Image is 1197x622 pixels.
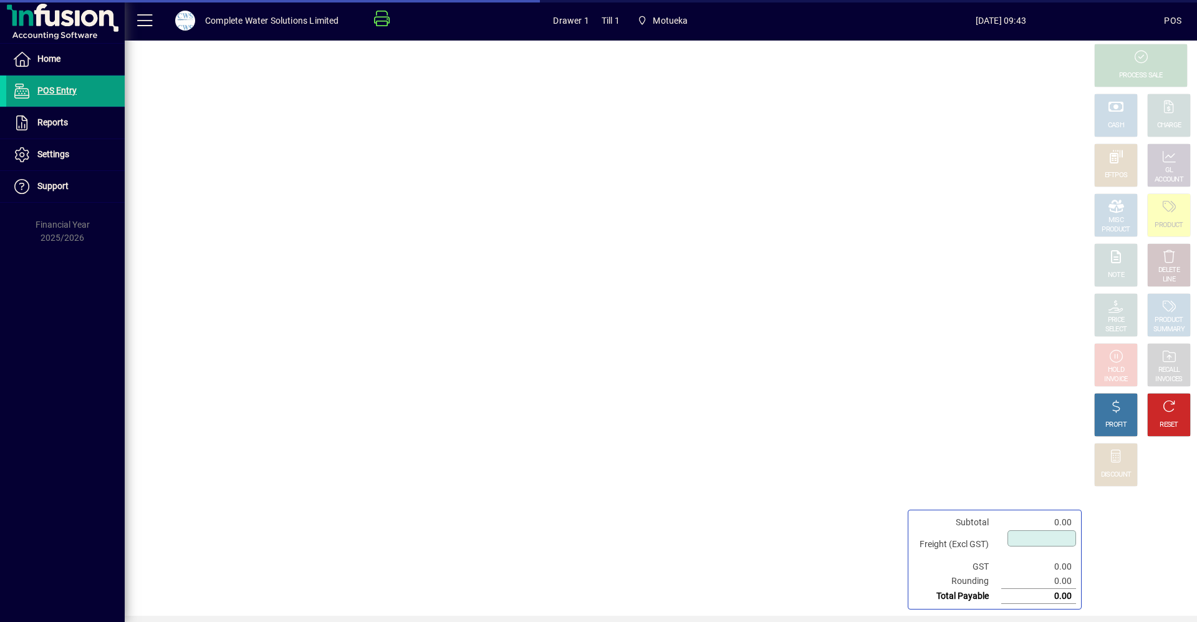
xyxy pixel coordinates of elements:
[1001,515,1076,530] td: 0.00
[165,9,205,32] button: Profile
[1155,221,1183,230] div: PRODUCT
[913,515,1001,530] td: Subtotal
[1105,325,1127,334] div: SELECT
[37,181,69,191] span: Support
[1164,11,1181,31] div: POS
[837,11,1164,31] span: [DATE] 09:43
[1101,470,1131,480] div: DISCOUNT
[1160,420,1178,430] div: RESET
[1104,375,1127,384] div: INVOICE
[37,117,68,127] span: Reports
[37,149,69,159] span: Settings
[1108,271,1124,280] div: NOTE
[1157,121,1181,130] div: CHARGE
[1155,316,1183,325] div: PRODUCT
[1155,375,1182,384] div: INVOICES
[1102,225,1130,235] div: PRODUCT
[1105,420,1127,430] div: PROFIT
[1153,325,1185,334] div: SUMMARY
[1108,216,1123,225] div: MISC
[1001,560,1076,574] td: 0.00
[205,11,339,31] div: Complete Water Solutions Limited
[1165,166,1173,175] div: GL
[913,574,1001,589] td: Rounding
[37,85,77,95] span: POS Entry
[1001,574,1076,589] td: 0.00
[632,9,693,32] span: Motueka
[653,11,688,31] span: Motueka
[6,107,125,138] a: Reports
[1108,366,1124,375] div: HOLD
[1155,175,1183,185] div: ACCOUNT
[553,11,589,31] span: Drawer 1
[6,139,125,170] a: Settings
[1163,275,1175,284] div: LINE
[6,44,125,75] a: Home
[1158,366,1180,375] div: RECALL
[1001,589,1076,604] td: 0.00
[602,11,620,31] span: Till 1
[913,560,1001,574] td: GST
[1119,71,1163,80] div: PROCESS SALE
[1108,121,1124,130] div: CASH
[1105,171,1128,180] div: EFTPOS
[913,530,1001,560] td: Freight (Excl GST)
[1108,316,1125,325] div: PRICE
[6,171,125,202] a: Support
[37,54,60,64] span: Home
[1158,266,1180,275] div: DELETE
[913,589,1001,604] td: Total Payable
